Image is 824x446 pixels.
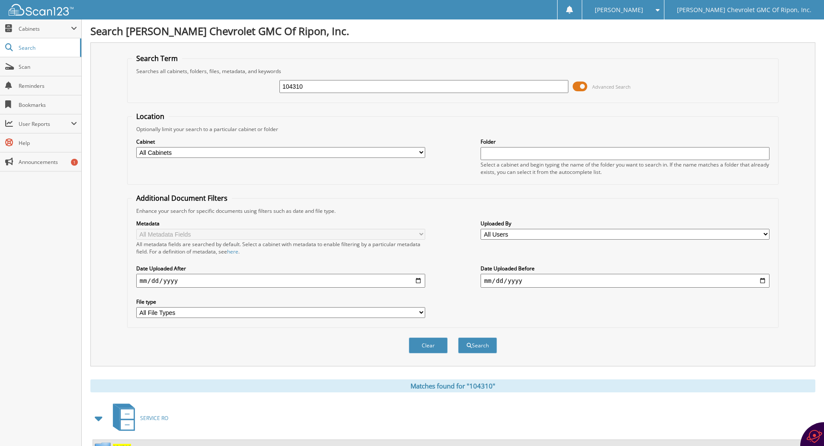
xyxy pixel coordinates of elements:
span: Search [19,44,76,51]
button: Search [458,337,497,353]
div: 1 [71,159,78,166]
label: Uploaded By [481,220,769,227]
legend: Location [132,112,169,121]
img: scan123-logo-white.svg [9,4,74,16]
span: User Reports [19,120,71,128]
label: Cabinet [136,138,425,145]
label: Metadata [136,220,425,227]
input: start [136,274,425,288]
span: SERVICE RO [140,414,168,422]
span: Reminders [19,82,77,90]
div: Searches all cabinets, folders, files, metadata, and keywords [132,67,774,75]
label: Date Uploaded Before [481,265,769,272]
div: Optionally limit your search to a particular cabinet or folder [132,125,774,133]
a: SERVICE RO [108,401,168,435]
legend: Search Term [132,54,182,63]
span: Announcements [19,158,77,166]
span: Bookmarks [19,101,77,109]
span: Scan [19,63,77,71]
span: [PERSON_NAME] Chevrolet GMC Of Ripon, Inc. [677,7,811,13]
div: Select a cabinet and begin typing the name of the folder you want to search in. If the name match... [481,161,769,176]
h1: Search [PERSON_NAME] Chevrolet GMC Of Ripon, Inc. [90,24,815,38]
label: Date Uploaded After [136,265,425,272]
span: [PERSON_NAME] [595,7,643,13]
div: All metadata fields are searched by default. Select a cabinet with metadata to enable filtering b... [136,241,425,255]
div: Matches found for "104310" [90,379,815,392]
span: Advanced Search [592,83,631,90]
button: Clear [409,337,448,353]
span: Cabinets [19,25,71,32]
label: Folder [481,138,769,145]
div: Enhance your search for specific documents using filters such as date and file type. [132,207,774,215]
a: here [227,248,238,255]
legend: Additional Document Filters [132,193,232,203]
label: File type [136,298,425,305]
input: end [481,274,769,288]
span: Help [19,139,77,147]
